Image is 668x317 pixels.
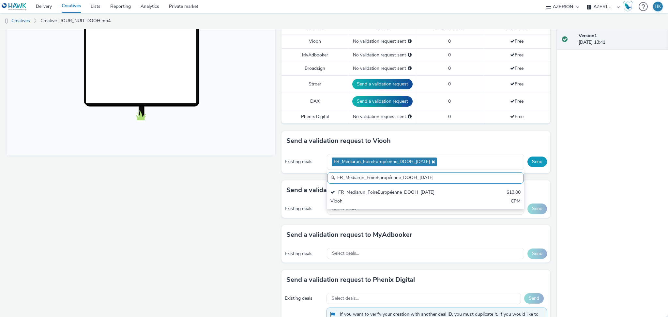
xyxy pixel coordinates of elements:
[511,198,521,205] div: CPM
[507,189,521,197] div: $13.00
[286,275,415,285] h3: Send a validation request to Phenix Digital
[332,251,359,256] span: Select deals...
[352,113,413,120] div: No validation request sent
[37,13,114,29] a: Creative : JOUR_NUIT-DOOH.mp4
[352,52,413,58] div: No validation request sent
[330,189,456,197] div: FR_Mediarun_FoireEuropéenne_DOOH_[DATE]
[352,96,413,107] button: Send a validation request
[448,38,451,44] span: 0
[281,75,349,93] td: Stroer
[286,185,404,195] h3: Send a validation request to Broadsign
[408,113,412,120] div: Please select a deal below and click on Send to send a validation request to Phenix Digital.
[510,81,524,87] span: Free
[623,1,633,12] img: Hawk Academy
[352,79,413,89] button: Send a validation request
[281,62,349,75] td: Broadsign
[334,159,430,165] span: FR_Mediarun_FoireEuropéenne_DOOH_[DATE]
[623,1,635,12] a: Hawk Academy
[579,33,663,46] div: [DATE] 13:41
[510,38,524,44] span: Free
[281,110,349,123] td: Phenix Digital
[408,38,412,45] div: Please select a deal below and click on Send to send a validation request to Viooh.
[281,93,349,110] td: DAX
[330,198,456,205] div: Viooh
[352,65,413,72] div: No validation request sent
[655,2,661,11] div: HK
[579,33,597,39] strong: Version 1
[3,18,10,24] img: dooh
[448,113,451,120] span: 0
[527,204,547,214] button: Send
[408,65,412,72] div: Please select a deal below and click on Send to send a validation request to Broadsign.
[448,52,451,58] span: 0
[285,295,323,302] div: Existing deals
[448,98,451,104] span: 0
[448,81,451,87] span: 0
[510,52,524,58] span: Free
[285,158,324,165] div: Existing deals
[281,48,349,62] td: MyAdbooker
[527,249,547,259] button: Send
[408,52,412,58] div: Please select a deal below and click on Send to send a validation request to MyAdbooker.
[285,205,324,212] div: Existing deals
[510,113,524,120] span: Free
[281,35,349,48] td: Viooh
[332,206,359,212] span: Select deals...
[510,98,524,104] span: Free
[327,172,524,184] input: Search......
[527,157,547,167] button: Send
[332,296,359,301] span: Select deals...
[285,250,324,257] div: Existing deals
[286,136,391,146] h3: Send a validation request to Viooh
[524,293,544,304] button: Send
[286,230,412,240] h3: Send a validation request to MyAdbooker
[510,65,524,71] span: Free
[2,3,27,11] img: undefined Logo
[352,38,413,45] div: No validation request sent
[448,65,451,71] span: 0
